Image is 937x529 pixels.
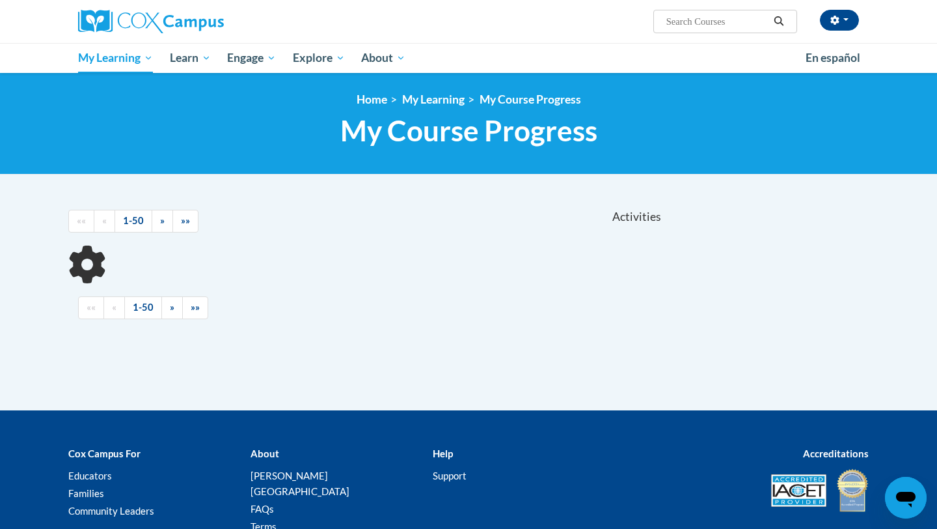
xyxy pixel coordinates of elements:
a: 1-50 [124,296,162,319]
span: »» [191,302,200,313]
span: About [361,50,405,66]
img: Accredited IACET® Provider [771,474,826,507]
img: IDA® Accredited [836,468,869,513]
span: Learn [170,50,211,66]
span: My Learning [78,50,153,66]
iframe: Button to launch messaging window [885,477,927,519]
span: Engage [227,50,276,66]
span: Explore [293,50,345,66]
b: About [251,448,279,459]
a: Learn [161,43,219,73]
a: Previous [94,210,115,233]
a: My Learning [70,43,161,73]
a: Support [433,470,467,481]
button: Account Settings [820,10,859,31]
span: «« [77,215,86,226]
a: FAQs [251,503,274,515]
a: Families [68,487,104,499]
a: Engage [219,43,284,73]
span: »» [181,215,190,226]
a: My Learning [402,93,465,106]
a: Educators [68,470,112,481]
a: Previous [103,296,125,319]
a: Begining [68,210,94,233]
a: End [182,296,208,319]
a: 1-50 [115,210,152,233]
b: Help [433,448,453,459]
a: Home [357,93,387,106]
a: Next [161,296,183,319]
span: « [102,215,107,226]
a: Community Leaders [68,505,154,517]
img: Cox Campus [78,10,224,33]
span: My Course Progress [340,113,597,148]
div: Main menu [59,43,878,73]
a: [PERSON_NAME][GEOGRAPHIC_DATA] [251,470,349,497]
button: Search [769,14,789,29]
b: Cox Campus For [68,448,141,459]
a: Next [152,210,173,233]
span: «« [87,302,96,313]
span: » [170,302,174,313]
b: Accreditations [803,448,869,459]
a: Explore [284,43,353,73]
a: About [353,43,414,73]
a: Begining [78,296,104,319]
span: Activities [612,210,661,224]
span: » [160,215,165,226]
span: En español [806,51,860,64]
a: Cox Campus [78,10,325,33]
input: Search Courses [665,14,769,29]
span: « [112,302,116,313]
a: My Course Progress [480,93,581,106]
a: End [172,210,198,233]
a: En español [797,44,869,72]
